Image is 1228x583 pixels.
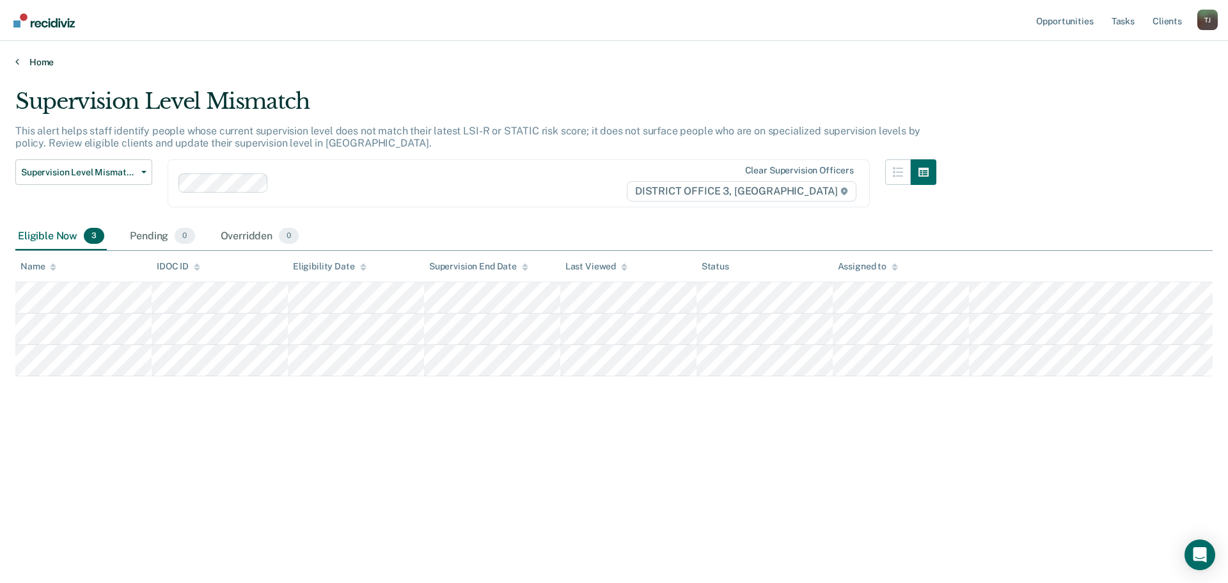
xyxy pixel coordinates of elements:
div: Pending0 [127,223,197,251]
div: IDOC ID [157,261,200,272]
div: Status [702,261,729,272]
div: Assigned to [838,261,898,272]
div: Open Intercom Messenger [1185,539,1215,570]
div: Supervision Level Mismatch [15,88,936,125]
div: Name [20,261,56,272]
span: Supervision Level Mismatch [21,167,136,178]
span: 3 [84,228,104,244]
button: Supervision Level Mismatch [15,159,152,185]
div: Overridden0 [218,223,302,251]
div: Last Viewed [565,261,627,272]
span: 0 [279,228,299,244]
div: Eligible Now3 [15,223,107,251]
img: Recidiviz [13,13,75,28]
span: DISTRICT OFFICE 3, [GEOGRAPHIC_DATA] [627,181,856,202]
span: 0 [175,228,194,244]
div: Clear supervision officers [745,165,854,176]
div: Supervision End Date [429,261,528,272]
a: Home [15,56,1213,68]
div: T J [1197,10,1218,30]
p: This alert helps staff identify people whose current supervision level does not match their lates... [15,125,920,149]
div: Eligibility Date [293,261,366,272]
button: Profile dropdown button [1197,10,1218,30]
